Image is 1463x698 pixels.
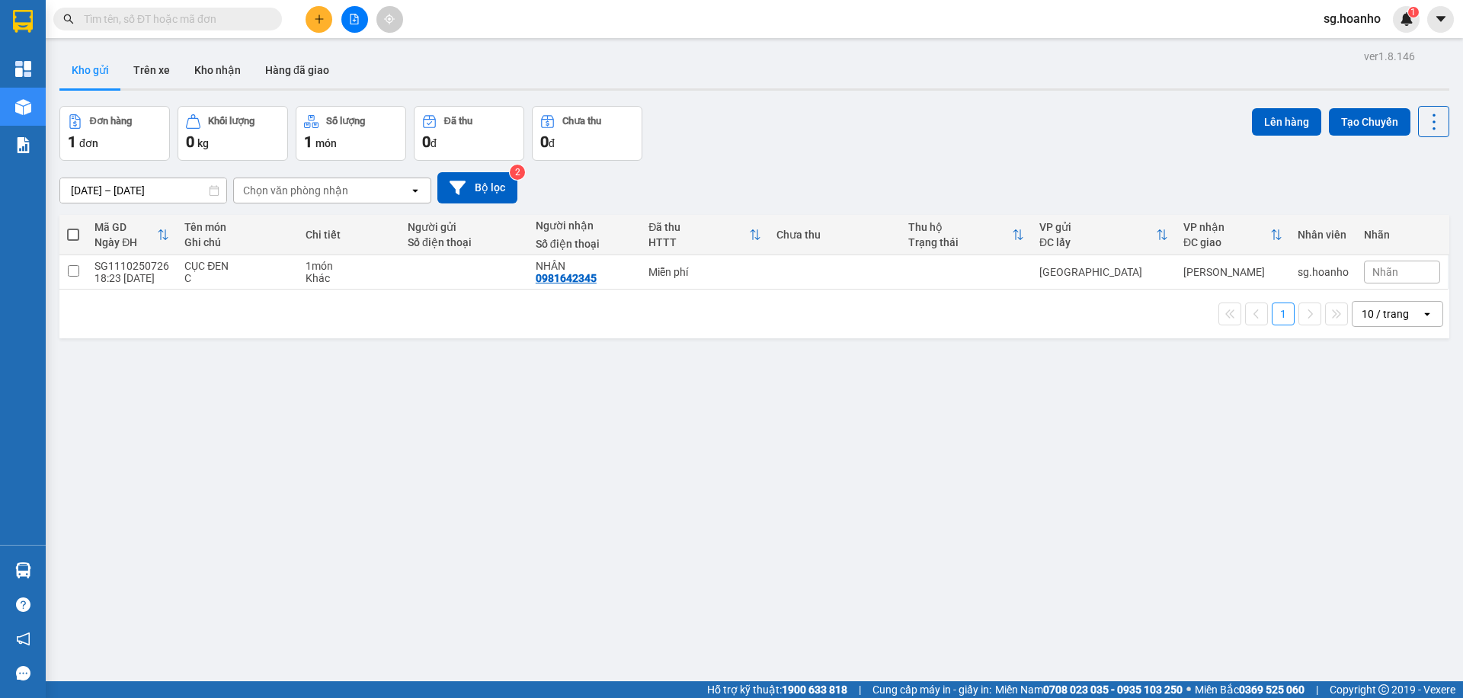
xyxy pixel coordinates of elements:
button: Đơn hàng1đơn [59,106,170,161]
div: VP gửi [1039,221,1156,233]
span: aim [384,14,395,24]
div: Khối lượng [208,116,255,126]
span: Hỗ trợ kỹ thuật: [707,681,847,698]
button: Khối lượng0kg [178,106,288,161]
button: aim [376,6,403,33]
button: 1 [1272,303,1295,325]
div: Nhân viên [1298,229,1349,241]
div: 10 / trang [1362,306,1409,322]
button: Kho gửi [59,52,121,88]
th: Toggle SortBy [1032,215,1176,255]
img: warehouse-icon [15,99,31,115]
div: Số lượng [326,116,365,126]
div: Đã thu [444,116,472,126]
div: Chưa thu [776,229,892,241]
div: C [184,272,290,284]
span: 1 [68,133,76,151]
sup: 1 [1408,7,1419,18]
th: Toggle SortBy [641,215,769,255]
span: 1 [1410,7,1416,18]
div: Miễn phí [648,266,761,278]
span: message [16,666,30,680]
sup: 2 [510,165,525,180]
div: Đơn hàng [90,116,132,126]
span: 0 [540,133,549,151]
span: plus [314,14,325,24]
span: question-circle [16,597,30,612]
strong: 1900 633 818 [782,684,847,696]
div: Chi tiết [306,229,392,241]
div: Người nhận [536,219,633,232]
div: [GEOGRAPHIC_DATA] [1039,266,1168,278]
div: Ngày ĐH [94,236,157,248]
button: Hàng đã giao [253,52,341,88]
div: 0981642345 [536,272,597,284]
div: [PERSON_NAME] [1183,266,1282,278]
span: sg.hoanho [1311,9,1393,28]
button: Tạo Chuyến [1329,108,1410,136]
button: Kho nhận [182,52,253,88]
div: VP nhận [1183,221,1270,233]
img: logo-vxr [13,10,33,33]
div: Trạng thái [908,236,1012,248]
span: đ [549,137,555,149]
div: HTTT [648,236,749,248]
strong: 0708 023 035 - 0935 103 250 [1043,684,1183,696]
img: warehouse-icon [15,562,31,578]
span: món [315,137,337,149]
div: Mã GD [94,221,157,233]
div: sg.hoanho [1298,266,1349,278]
th: Toggle SortBy [901,215,1032,255]
span: search [63,14,74,24]
span: kg [197,137,209,149]
input: Tìm tên, số ĐT hoặc mã đơn [84,11,264,27]
img: dashboard-icon [15,61,31,77]
button: caret-down [1427,6,1454,33]
button: Lên hàng [1252,108,1321,136]
div: SG1110250726 [94,260,169,272]
button: Trên xe [121,52,182,88]
span: Miền Nam [995,681,1183,698]
svg: open [409,184,421,197]
button: plus [306,6,332,33]
div: Ghi chú [184,236,290,248]
th: Toggle SortBy [87,215,177,255]
span: | [859,681,861,698]
div: 18:23 [DATE] [94,272,169,284]
div: NHÂN [536,260,633,272]
span: 1 [304,133,312,151]
div: ĐC lấy [1039,236,1156,248]
div: CỤC ĐEN [184,260,290,272]
span: đ [431,137,437,149]
span: ⚪️ [1186,687,1191,693]
span: 0 [422,133,431,151]
button: file-add [341,6,368,33]
div: Chọn văn phòng nhận [243,183,348,198]
img: icon-new-feature [1400,12,1413,26]
div: 1 món [306,260,392,272]
div: Thu hộ [908,221,1012,233]
button: Bộ lọc [437,172,517,203]
span: | [1316,681,1318,698]
span: caret-down [1434,12,1448,26]
span: notification [16,632,30,646]
th: Toggle SortBy [1176,215,1290,255]
span: copyright [1378,684,1389,695]
img: solution-icon [15,137,31,153]
button: Số lượng1món [296,106,406,161]
div: Người gửi [408,221,520,233]
div: ĐC giao [1183,236,1270,248]
button: Chưa thu0đ [532,106,642,161]
div: ver 1.8.146 [1364,48,1415,65]
span: 0 [186,133,194,151]
div: Số điện thoại [408,236,520,248]
div: Số điện thoại [536,238,633,250]
span: file-add [349,14,360,24]
span: Nhãn [1372,266,1398,278]
div: Tên món [184,221,290,233]
div: Khác [306,272,392,284]
div: Đã thu [648,221,749,233]
input: Select a date range. [60,178,226,203]
span: Miền Bắc [1195,681,1305,698]
span: Cung cấp máy in - giấy in: [872,681,991,698]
